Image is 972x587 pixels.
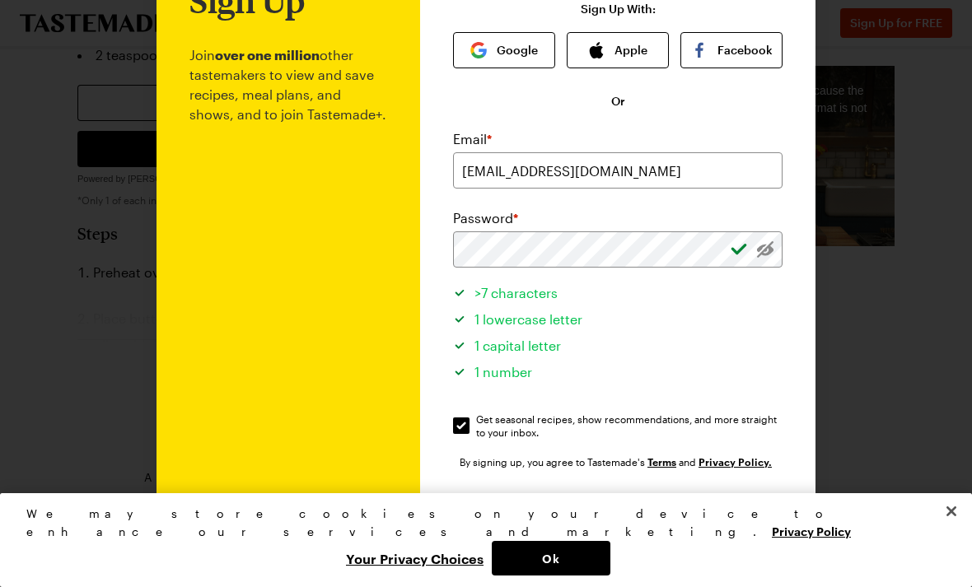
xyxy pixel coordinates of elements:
[453,417,470,434] input: Get seasonal recipes, show recommendations, and more straight to your inbox.
[492,541,610,575] button: Ok
[453,32,555,68] button: Google
[581,2,656,16] p: Sign Up With:
[26,505,932,575] div: Privacy
[476,412,784,439] span: Get seasonal recipes, show recommendations, and more straight to your inbox.
[647,454,676,468] a: Tastemade Terms of Service
[680,32,783,68] button: Facebook
[474,364,532,380] span: 1 number
[474,338,561,353] span: 1 capital letter
[933,493,970,529] button: Close
[611,93,625,109] span: Or
[699,454,772,468] a: Tastemade Privacy Policy
[474,311,582,327] span: 1 lowercase letter
[453,129,492,149] label: Email
[453,208,518,228] label: Password
[772,523,851,538] a: More information about your privacy, opens in a new tab
[338,541,492,575] button: Your Privacy Choices
[460,454,776,470] div: By signing up, you agree to Tastemade's and
[215,47,320,63] b: over one million
[26,505,932,541] div: We may store cookies on your device to enhance our services and marketing.
[474,285,558,300] span: >7 characters
[567,32,669,68] button: Apple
